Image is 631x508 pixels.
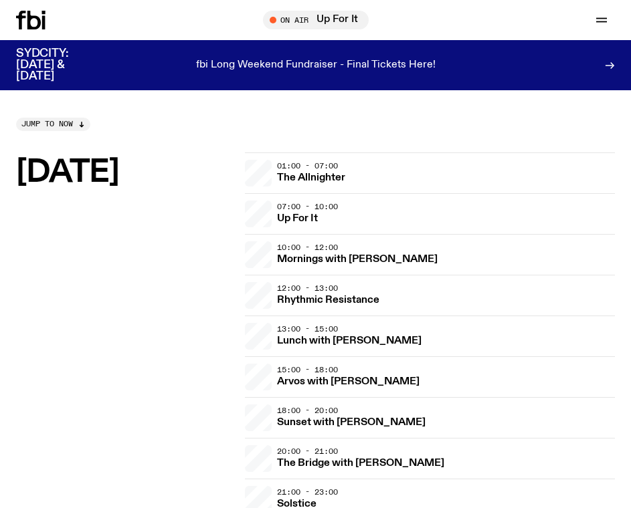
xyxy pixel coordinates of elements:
h3: Rhythmic Resistance [277,295,379,305]
a: Attu crouches on gravel in front of a brown wall. They are wearing a white fur coat with a hood, ... [245,282,272,309]
h3: The Allnighter [277,173,345,183]
a: Arvos with [PERSON_NAME] [277,374,420,387]
a: Ify - a Brown Skin girl with black braided twists, looking up to the side with her tongue stickin... [245,201,272,227]
span: 21:00 - 23:00 [277,487,338,497]
a: Lunch with [PERSON_NAME] [277,334,422,346]
h3: Lunch with [PERSON_NAME] [277,336,422,346]
h2: [DATE] [16,158,234,188]
span: 20:00 - 21:00 [277,446,338,457]
a: Bri is smiling and wearing a black t-shirt. She is standing in front of a lush, green field. Ther... [245,364,272,390]
p: fbi Long Weekend Fundraiser - Final Tickets Here! [196,59,436,72]
span: 07:00 - 10:00 [277,201,338,212]
span: 01:00 - 07:00 [277,160,338,171]
a: Up For It [277,211,318,224]
a: Sunset with [PERSON_NAME] [277,415,426,428]
span: 18:00 - 20:00 [277,405,338,416]
span: 12:00 - 13:00 [277,283,338,293]
a: The Bridge with [PERSON_NAME] [277,456,444,469]
h3: Up For It [277,214,318,224]
a: The Allnighter [277,170,345,183]
h3: Arvos with [PERSON_NAME] [277,377,420,387]
span: 15:00 - 18:00 [277,364,338,375]
a: Jim Kretschmer in a really cute outfit with cute braids, standing on a train holding up a peace s... [245,241,272,268]
button: On AirUp For It [263,11,369,29]
a: Amelia Sparke is wearing a black hoodie and pants, leaning against a blue, green and pink wall wi... [245,445,272,472]
a: Rhythmic Resistance [277,293,379,305]
span: 13:00 - 15:00 [277,324,338,334]
h3: Sunset with [PERSON_NAME] [277,418,426,428]
a: Mornings with [PERSON_NAME] [277,252,438,265]
h3: Mornings with [PERSON_NAME] [277,255,438,265]
button: Jump to now [16,118,90,131]
h3: SYDCITY: [DATE] & [DATE] [16,48,102,82]
span: 10:00 - 12:00 [277,242,338,253]
span: Jump to now [21,120,73,128]
h3: The Bridge with [PERSON_NAME] [277,459,444,469]
a: Simon Caldwell stands side on, looking downwards. He has headphones on. Behind him is a brightly ... [245,404,272,431]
